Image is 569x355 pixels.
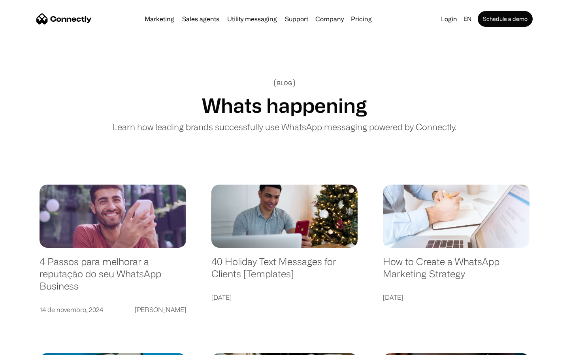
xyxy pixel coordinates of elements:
a: Pricing [348,16,375,22]
a: 4 Passos para melhorar a reputação do seu WhatsApp Business [40,256,186,300]
a: Support [282,16,311,22]
a: Utility messaging [224,16,280,22]
div: [DATE] [211,292,232,303]
div: Company [315,13,344,24]
a: Login [438,13,460,24]
div: [PERSON_NAME] [135,304,186,315]
aside: Language selected: English [8,341,47,352]
a: How to Create a WhatsApp Marketing Strategy [383,256,529,288]
a: Sales agents [179,16,222,22]
div: 14 de novembro, 2024 [40,304,103,315]
h1: Whats happening [202,93,367,117]
div: en [463,13,471,24]
ul: Language list [16,341,47,352]
div: en [460,13,476,24]
a: Marketing [141,16,177,22]
a: home [36,13,92,25]
a: 40 Holiday Text Messages for Clients [Templates] [211,256,358,288]
div: Company [313,13,346,24]
a: Schedule a demo [478,11,533,27]
div: [DATE] [383,292,403,303]
p: Learn how leading brands successfully use WhatsApp messaging powered by Connectly. [113,120,456,133]
div: BLOG [277,80,292,86]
